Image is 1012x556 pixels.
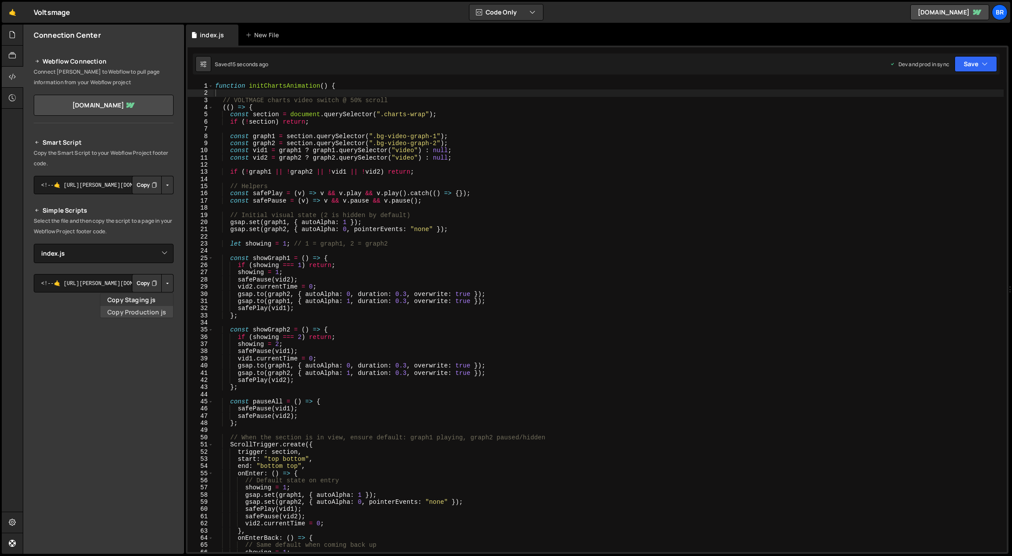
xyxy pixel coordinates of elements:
[188,176,213,183] div: 14
[188,420,213,427] div: 48
[910,4,989,20] a: [DOMAIN_NAME]
[34,216,174,237] p: Select the file and then copy the script to a page in your Webflow Project footer code.
[188,219,213,226] div: 20
[188,362,213,369] div: 40
[188,542,213,549] div: 65
[34,56,174,67] h2: Webflow Connection
[132,176,174,194] div: Button group with nested dropdown
[188,319,213,326] div: 34
[34,176,174,194] textarea: <!--🤙 [URL][PERSON_NAME][DOMAIN_NAME]> <script>document.addEventListener("DOMContentLoaded", func...
[188,449,213,456] div: 52
[132,274,174,292] div: Button group with nested dropdown
[34,274,174,292] textarea: <!--🤙 [URL][PERSON_NAME][DOMAIN_NAME]> <script>document.addEventListener("DOMContentLoaded", func...
[188,212,213,219] div: 19
[188,477,213,484] div: 56
[188,398,213,405] div: 45
[188,111,213,118] div: 5
[34,205,174,216] h2: Simple Scripts
[188,377,213,384] div: 42
[188,255,213,262] div: 25
[188,413,213,420] div: 47
[188,520,213,527] div: 62
[34,137,174,148] h2: Smart Script
[992,4,1008,20] a: br
[188,513,213,520] div: 61
[188,247,213,254] div: 24
[188,283,213,290] div: 29
[188,312,213,319] div: 33
[34,148,174,169] p: Copy the Smart Script to your Webflow Project footer code.
[188,484,213,491] div: 57
[469,4,543,20] button: Code Only
[188,506,213,513] div: 60
[188,118,213,125] div: 6
[188,370,213,377] div: 41
[188,133,213,140] div: 8
[188,492,213,499] div: 58
[188,291,213,298] div: 30
[34,7,70,18] div: Voltsmage
[188,334,213,341] div: 36
[100,306,173,318] a: Copy Production js
[188,140,213,147] div: 9
[188,240,213,247] div: 23
[188,305,213,312] div: 32
[132,176,162,194] button: Copy
[188,470,213,477] div: 55
[132,274,162,292] button: Copy
[188,405,213,412] div: 46
[34,392,174,470] iframe: YouTube video player
[188,434,213,441] div: 50
[188,348,213,355] div: 38
[34,30,101,40] h2: Connection Center
[188,341,213,348] div: 37
[231,61,268,68] div: 15 seconds ago
[188,97,213,104] div: 3
[188,154,213,161] div: 11
[188,456,213,463] div: 53
[188,441,213,448] div: 51
[188,104,213,111] div: 4
[34,95,174,116] a: [DOMAIN_NAME]
[188,269,213,276] div: 27
[2,2,23,23] a: 🤙
[188,89,213,96] div: 2
[245,31,282,39] div: New File
[188,197,213,204] div: 17
[188,161,213,168] div: 12
[188,226,213,233] div: 21
[188,298,213,305] div: 31
[955,56,997,72] button: Save
[188,276,213,283] div: 28
[188,125,213,132] div: 7
[188,233,213,240] div: 22
[188,391,213,398] div: 44
[188,527,213,535] div: 63
[188,190,213,197] div: 16
[188,499,213,506] div: 59
[100,294,173,306] a: Copy Staging js
[215,61,268,68] div: Saved
[188,168,213,175] div: 13
[188,262,213,269] div: 26
[188,204,213,211] div: 18
[200,31,224,39] div: index.js
[188,427,213,434] div: 49
[34,307,174,386] iframe: YouTube video player
[34,67,174,88] p: Connect [PERSON_NAME] to Webflow to pull page information from your Webflow project
[188,535,213,542] div: 64
[890,61,949,68] div: Dev and prod in sync
[188,549,213,556] div: 66
[188,463,213,470] div: 54
[188,147,213,154] div: 10
[188,384,213,391] div: 43
[188,82,213,89] div: 1
[188,355,213,362] div: 39
[188,183,213,190] div: 15
[188,326,213,333] div: 35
